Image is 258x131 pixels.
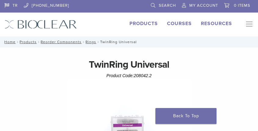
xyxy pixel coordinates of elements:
[159,3,176,8] span: Search
[85,40,96,44] a: Rings
[167,21,192,27] a: Courses
[107,73,152,78] span: Product Code:
[155,108,216,124] a: Back To Top
[41,40,82,44] a: Reorder Components
[37,40,41,43] span: /
[134,73,151,78] span: 208042.2
[16,40,20,43] span: /
[189,3,218,8] span: My Account
[82,40,85,43] span: /
[129,21,158,27] a: Products
[5,57,253,72] h1: TwinRing Universal
[2,40,16,44] a: Home
[241,20,253,29] nav: Primary Navigation
[5,20,77,29] img: Bioclear
[96,40,100,43] span: /
[234,3,250,8] span: 0 items
[20,40,37,44] a: Products
[201,21,232,27] a: Resources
